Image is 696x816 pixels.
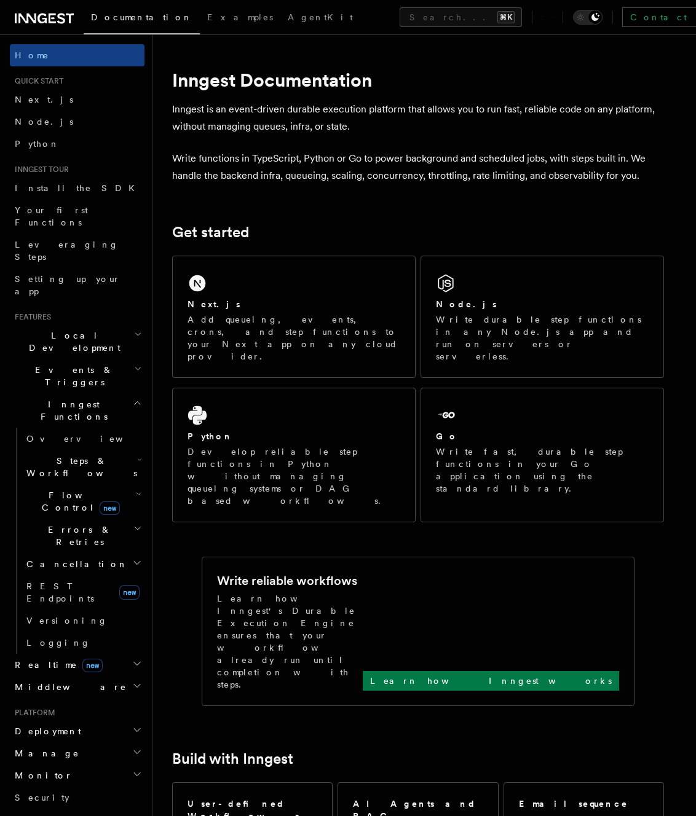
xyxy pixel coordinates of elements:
span: Leveraging Steps [15,240,119,262]
span: Your first Functions [15,205,88,227]
a: Next.jsAdd queueing, events, crons, and step functions to your Next app on any cloud provider. [172,256,416,378]
span: Home [15,49,49,61]
span: Cancellation [22,558,128,570]
button: Inngest Functions [10,393,144,428]
h2: Go [436,430,458,442]
span: Logging [26,638,90,648]
span: AgentKit [288,12,353,22]
span: Overview [26,434,153,444]
button: Deployment [10,720,144,742]
span: Events & Triggers [10,364,134,388]
button: Local Development [10,324,144,359]
button: Errors & Retries [22,519,144,553]
a: Setting up your app [10,268,144,302]
a: AgentKit [280,4,360,33]
a: Node.jsWrite durable step functions in any Node.js app and run on servers or serverless. [421,256,664,378]
span: Steps & Workflows [22,455,137,479]
p: Inngest is an event-driven durable execution platform that allows you to run fast, reliable code ... [172,101,664,135]
a: Home [10,44,144,66]
span: Inngest Functions [10,398,133,423]
a: Overview [22,428,144,450]
button: Realtimenew [10,654,144,676]
h2: Python [188,430,233,442]
a: Versioning [22,610,144,632]
h2: Next.js [188,298,240,310]
a: Leveraging Steps [10,233,144,268]
a: PythonDevelop reliable step functions in Python without managing queueing systems or DAG based wo... [172,388,416,522]
span: new [100,501,120,515]
a: Build with Inngest [172,750,293,767]
kbd: ⌘K [497,11,515,23]
h2: Email sequence [519,798,628,810]
button: Cancellation [22,553,144,575]
span: Manage [10,747,79,759]
p: Learn how Inngest works [370,675,612,687]
a: Examples [200,4,280,33]
span: Deployment [10,725,81,737]
h2: Write reliable workflows [217,572,357,589]
a: Security [10,787,144,809]
button: Steps & Workflows [22,450,144,484]
span: Platform [10,708,55,718]
span: Install the SDK [15,183,142,193]
a: Node.js [10,111,144,133]
span: Setting up your app [15,274,121,296]
span: Realtime [10,659,103,671]
a: Get started [172,224,249,241]
span: Examples [207,12,273,22]
a: REST Endpointsnew [22,575,144,610]
a: Install the SDK [10,177,144,199]
button: Middleware [10,676,144,698]
p: Write fast, durable step functions in your Go application using the standard library. [436,445,649,495]
h2: Node.js [436,298,497,310]
p: Develop reliable step functions in Python without managing queueing systems or DAG based workflows. [188,445,400,507]
span: Node.js [15,117,73,127]
button: Toggle dark mode [573,10,603,25]
button: Flow Controlnew [22,484,144,519]
span: Python [15,139,60,149]
div: Inngest Functions [10,428,144,654]
span: Local Development [10,329,134,354]
button: Events & Triggers [10,359,144,393]
span: new [82,659,103,672]
a: Logging [22,632,144,654]
a: Documentation [84,4,200,34]
span: new [119,585,140,600]
span: Errors & Retries [22,524,133,548]
a: GoWrite fast, durable step functions in your Go application using the standard library. [421,388,664,522]
span: Quick start [10,76,63,86]
span: Next.js [15,95,73,104]
span: Inngest tour [10,165,69,175]
a: Next.js [10,88,144,111]
a: Learn how Inngest works [363,671,619,691]
span: Security [15,793,69,802]
span: Documentation [91,12,192,22]
span: Monitor [10,769,73,782]
p: Learn how Inngest's Durable Execution Engine ensures that your workflow already run until complet... [217,592,363,691]
button: Manage [10,742,144,764]
p: Add queueing, events, crons, and step functions to your Next app on any cloud provider. [188,313,400,363]
span: Middleware [10,681,127,693]
p: Write durable step functions in any Node.js app and run on servers or serverless. [436,313,649,363]
span: Flow Control [22,489,135,514]
button: Monitor [10,764,144,787]
h1: Inngest Documentation [172,69,664,91]
span: Versioning [26,616,108,626]
p: Write functions in TypeScript, Python or Go to power background and scheduled jobs, with steps bu... [172,150,664,184]
button: Search...⌘K [400,7,522,27]
a: Python [10,133,144,155]
span: REST Endpoints [26,581,94,603]
a: Your first Functions [10,199,144,233]
span: Features [10,312,51,322]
